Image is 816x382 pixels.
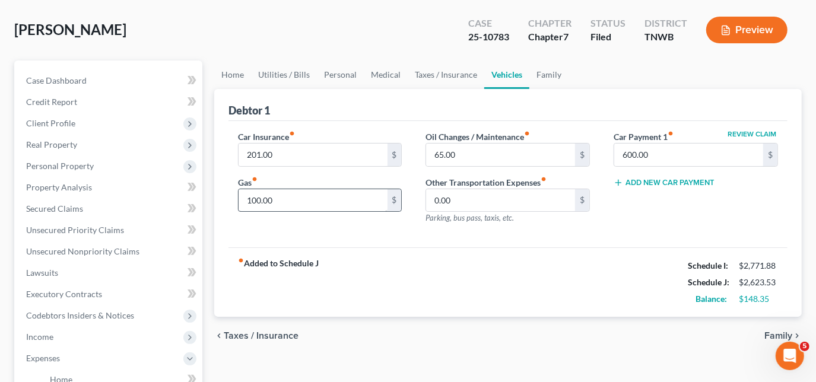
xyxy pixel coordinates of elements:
span: 7 [563,31,569,42]
a: Vehicles [484,61,529,89]
span: Unsecured Priority Claims [26,225,124,235]
label: Oil Changes / Maintenance [426,130,530,143]
i: fiber_manual_record [238,257,244,263]
i: fiber_manual_record [289,130,295,136]
span: Lawsuits [26,268,58,278]
input: -- [614,144,763,166]
input: -- [426,189,575,212]
span: Personal Property [26,161,94,171]
i: fiber_manual_record [541,176,547,182]
div: 25-10783 [468,30,509,44]
a: Family [529,61,569,89]
i: chevron_left [214,331,224,340]
a: Executory Contracts [17,284,202,305]
a: Case Dashboard [17,70,202,91]
div: $ [575,189,589,212]
button: chevron_left Taxes / Insurance [214,331,299,340]
a: Lawsuits [17,262,202,284]
a: Secured Claims [17,198,202,219]
span: Taxes / Insurance [224,331,299,340]
button: Preview [706,17,788,43]
strong: Added to Schedule J [238,257,319,307]
i: fiber_manual_record [524,130,530,136]
label: Car Payment 1 [614,130,674,143]
a: Credit Report [17,91,202,113]
div: Chapter [528,30,571,44]
strong: Schedule J: [688,277,729,287]
div: Case [468,17,509,30]
a: Utilities / Bills [251,61,317,89]
div: $2,623.53 [739,276,778,288]
span: Expenses [26,353,60,363]
span: Real Property [26,139,77,149]
div: $ [388,189,402,212]
span: Codebtors Insiders & Notices [26,310,134,320]
a: Property Analysis [17,177,202,198]
i: fiber_manual_record [252,176,258,182]
label: Gas [238,176,258,189]
label: Car Insurance [238,130,295,143]
input: -- [239,144,388,166]
iframe: Intercom live chat [776,342,804,370]
div: Chapter [528,17,571,30]
i: fiber_manual_record [668,130,674,136]
div: $ [763,144,777,166]
span: Parking, bus pass, taxis, etc. [426,213,514,222]
div: Status [590,17,626,30]
strong: Schedule I: [688,260,728,270]
a: Unsecured Nonpriority Claims [17,241,202,262]
div: TNWB [644,30,687,44]
strong: Balance: [696,294,727,304]
a: Taxes / Insurance [408,61,484,89]
input: -- [239,189,388,212]
a: Home [214,61,251,89]
span: Unsecured Nonpriority Claims [26,246,139,256]
a: Unsecured Priority Claims [17,219,202,241]
div: Filed [590,30,626,44]
i: chevron_right [792,331,802,340]
button: Add New Car Payment [614,178,715,187]
input: -- [426,144,575,166]
span: 5 [800,342,809,351]
span: Case Dashboard [26,75,87,85]
div: $2,771.88 [739,260,778,272]
span: Executory Contracts [26,289,102,299]
a: Medical [364,61,408,89]
button: Review Claim [726,130,778,138]
div: Debtor 1 [228,103,270,117]
div: $ [575,144,589,166]
span: Property Analysis [26,182,92,192]
div: $148.35 [739,293,778,305]
div: $ [388,144,402,166]
span: Credit Report [26,97,77,107]
button: Family chevron_right [764,331,802,340]
div: District [644,17,687,30]
span: [PERSON_NAME] [14,21,126,38]
span: Income [26,332,53,342]
span: Family [764,331,792,340]
label: Other Transportation Expenses [426,176,547,189]
span: Client Profile [26,118,75,128]
span: Secured Claims [26,203,83,214]
a: Personal [317,61,364,89]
